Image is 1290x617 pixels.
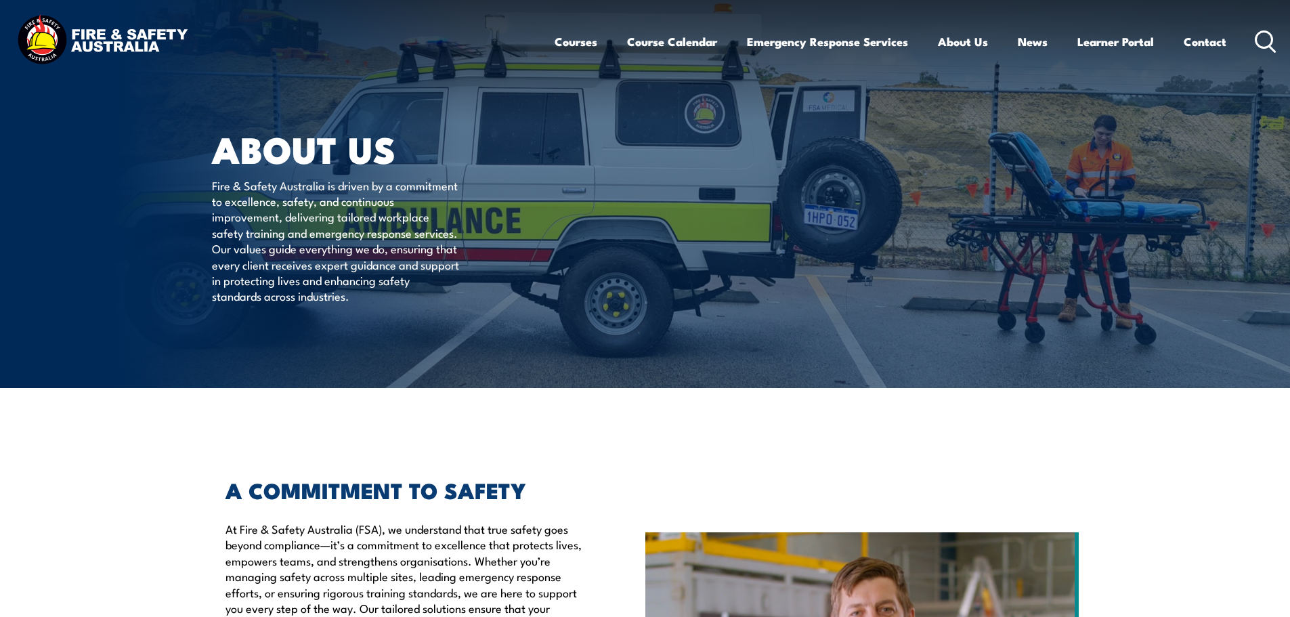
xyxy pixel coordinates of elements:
a: Contact [1184,24,1226,60]
a: Course Calendar [627,24,717,60]
a: Learner Portal [1077,24,1154,60]
p: Fire & Safety Australia is driven by a commitment to excellence, safety, and continuous improveme... [212,177,459,304]
a: Emergency Response Services [747,24,908,60]
a: Courses [555,24,597,60]
a: About Us [938,24,988,60]
a: News [1018,24,1048,60]
h1: About Us [212,133,546,165]
h2: A COMMITMENT TO SAFETY [225,480,583,499]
